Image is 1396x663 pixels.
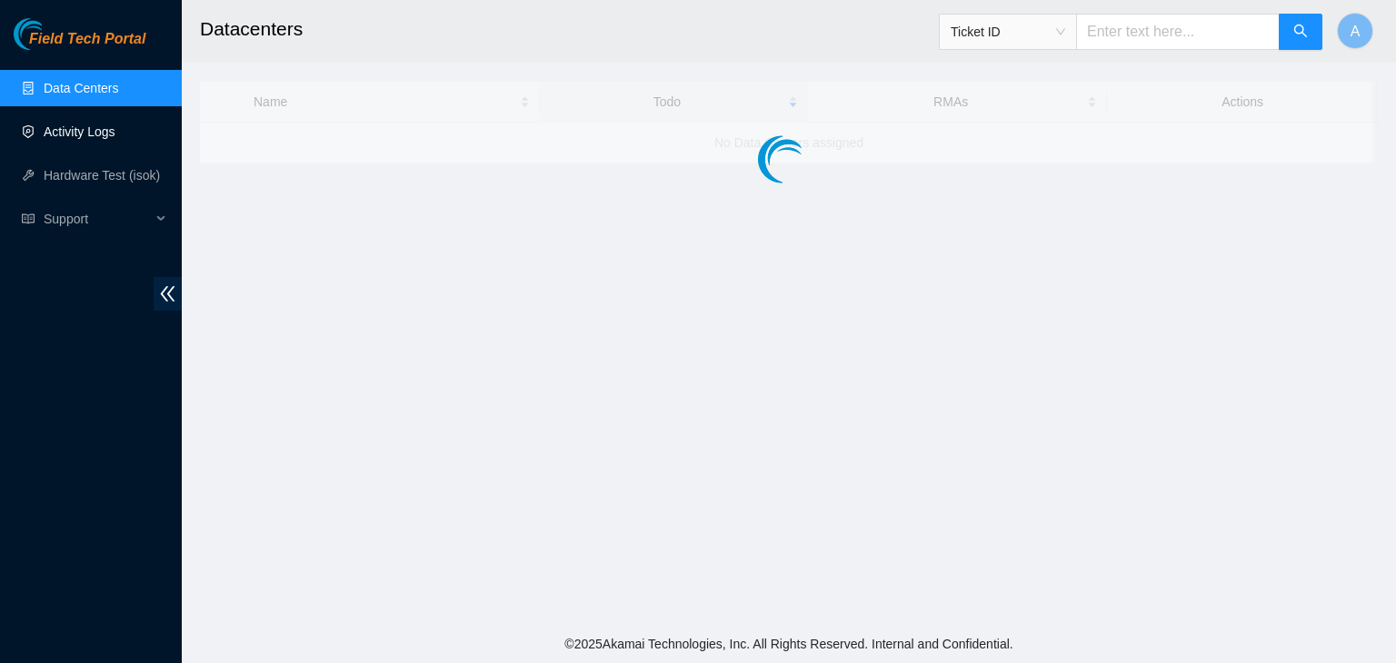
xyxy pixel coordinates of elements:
[182,625,1396,663] footer: © 2025 Akamai Technologies, Inc. All Rights Reserved. Internal and Confidential.
[44,124,115,139] a: Activity Logs
[154,277,182,311] span: double-left
[1351,20,1361,43] span: A
[44,201,151,237] span: Support
[1293,24,1308,41] span: search
[951,18,1065,45] span: Ticket ID
[29,31,145,48] span: Field Tech Portal
[1279,14,1322,50] button: search
[22,213,35,225] span: read
[14,33,145,56] a: Akamai TechnologiesField Tech Portal
[1337,13,1373,49] button: A
[44,168,160,183] a: Hardware Test (isok)
[14,18,92,50] img: Akamai Technologies
[44,81,118,95] a: Data Centers
[1076,14,1280,50] input: Enter text here...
